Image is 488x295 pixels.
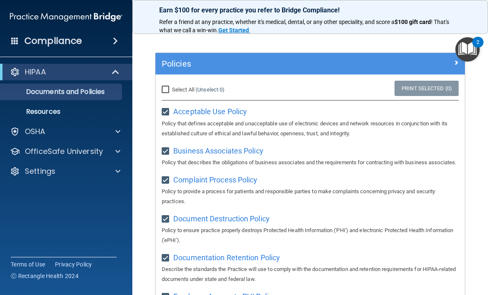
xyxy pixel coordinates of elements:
strong: Get Started [218,27,249,34]
span: ! That's what we call a win-win. [159,19,450,34]
div: 2 [476,42,479,53]
a: (Unselect 0) [196,86,225,93]
p: Earn $100 for every practice you refer to Bridge Compliance! [159,6,461,14]
a: HIPAA [10,67,120,77]
p: OSHA [25,127,45,137]
a: OfficeSafe University [10,146,120,156]
p: Settings [25,166,55,176]
strong: $100 gift card [395,19,431,25]
p: HIPAA [25,67,46,77]
span: Select All [172,86,194,93]
a: Policies [162,57,459,70]
span: Refer a friend at any practice, whether it's medical, dental, or any other speciality, and score a [159,19,395,25]
a: Settings [10,166,120,176]
h5: Policies [162,59,381,68]
p: Describe the standards the Practice will use to comply with the documentation and retention requi... [162,264,459,284]
span: Complaint Process Policy [173,175,257,184]
p: Documents and Policies [5,88,118,96]
span: Ⓒ Rectangle Health 2024 [11,272,79,280]
img: PMB logo [10,9,122,25]
span: Acceptable Use Policy [173,107,247,116]
p: Resources [5,108,118,116]
p: Policy to ensure practice properly destroys Protected Health Information ('PHI') and electronic P... [162,225,459,245]
span: Business Associates Policy [173,146,263,155]
p: Policy that defines acceptable and unacceptable use of electronic devices and network resources i... [162,119,459,139]
p: Policy that describes the obligations of business associates and the requirements for contracting... [162,158,459,168]
p: Policy to provide a process for patients and responsible parties to make complaints concerning pr... [162,187,459,206]
a: Get Started [218,27,250,34]
input: Select All (Unselect 0) [162,86,171,93]
a: Print Selected (0) [395,81,459,96]
p: OfficeSafe University [25,146,103,156]
a: Privacy Policy [55,260,92,269]
h4: Compliance [24,35,82,47]
span: Document Destruction Policy [173,214,270,223]
a: Terms of Use [11,260,45,269]
span: Documentation Retention Policy [173,253,280,262]
button: Open Resource Center, 2 new notifications [455,37,480,62]
a: OSHA [10,127,120,137]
